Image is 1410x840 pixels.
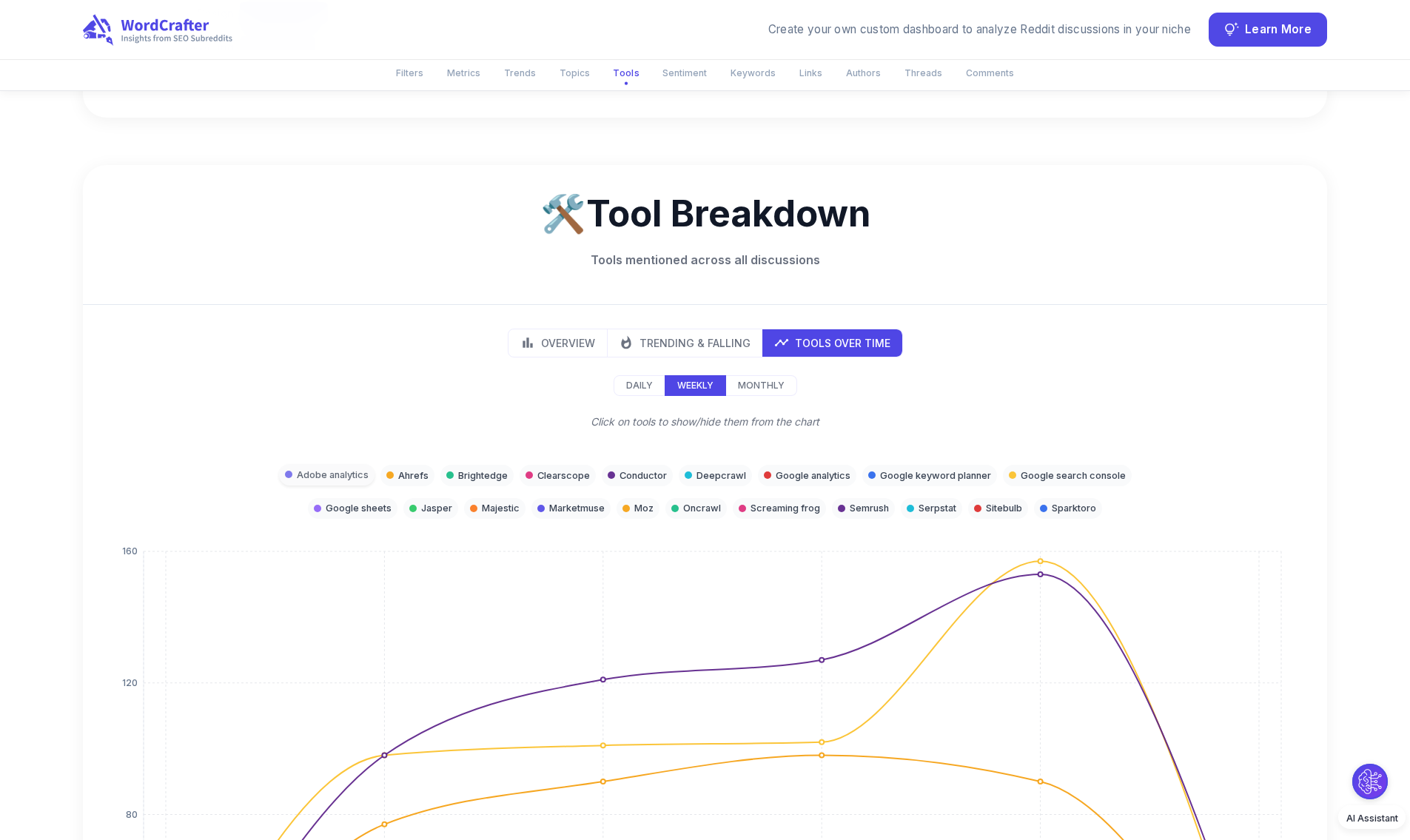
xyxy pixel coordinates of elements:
tspan: 80 [126,809,138,820]
p: Serpstat [919,501,956,515]
button: Trends [495,61,545,85]
button: Weekly [665,375,726,396]
button: Sentiment [654,61,716,85]
button: Tools [604,60,649,86]
p: Click on tools to show/hide them from the chart [591,414,819,429]
p: Google analytics [776,468,850,483]
h2: 🛠️ Tool Breakdown [107,189,1303,239]
p: Conductor [620,468,667,483]
div: time granularity [614,375,797,396]
button: Keywords [722,61,785,85]
p: Moz [634,501,654,515]
button: bar chart [508,329,608,357]
tspan: 160 [122,546,138,557]
p: Brightedge [458,468,508,483]
p: Jasper [421,501,452,515]
button: Threads [896,61,951,85]
p: Monthly [738,379,785,392]
span: AI Assistant [1346,813,1398,824]
p: Google search console [1021,468,1126,483]
p: Google sheets [326,501,392,515]
p: Oncrawl [683,501,721,515]
p: Daily [626,379,653,392]
button: Filters [387,61,432,85]
p: Tools mentioned across all discussions [107,251,1303,269]
p: Overview [541,335,595,351]
p: Trending & Falling [639,335,751,351]
div: Create your own custom dashboard to analyze Reddit discussions in your niche [768,21,1191,38]
button: Links [790,61,831,85]
p: Majestic [482,501,520,515]
button: Topics [551,61,599,85]
button: time series [762,329,902,357]
p: Sparktoro [1052,501,1096,515]
p: Marketmuse [549,501,605,515]
button: trends view [607,329,763,357]
button: Learn More [1209,13,1327,47]
p: Deepcrawl [696,468,746,483]
tspan: 120 [122,677,138,688]
p: Screaming frog [751,501,820,515]
button: Metrics [438,61,489,85]
p: Weekly [677,379,714,392]
button: Comments [957,61,1023,85]
p: Tools Over Time [795,335,890,351]
p: Sitebulb [986,501,1022,515]
p: Semrush [850,501,889,515]
p: Ahrefs [398,468,429,483]
p: Clearscope [537,468,590,483]
button: Authors [837,61,890,85]
button: Monthly [725,375,797,396]
div: display mode [508,329,903,357]
p: Adobe analytics [297,468,369,482]
p: Google keyword planner [880,468,991,483]
span: Learn More [1245,20,1312,40]
button: Daily [614,375,665,396]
